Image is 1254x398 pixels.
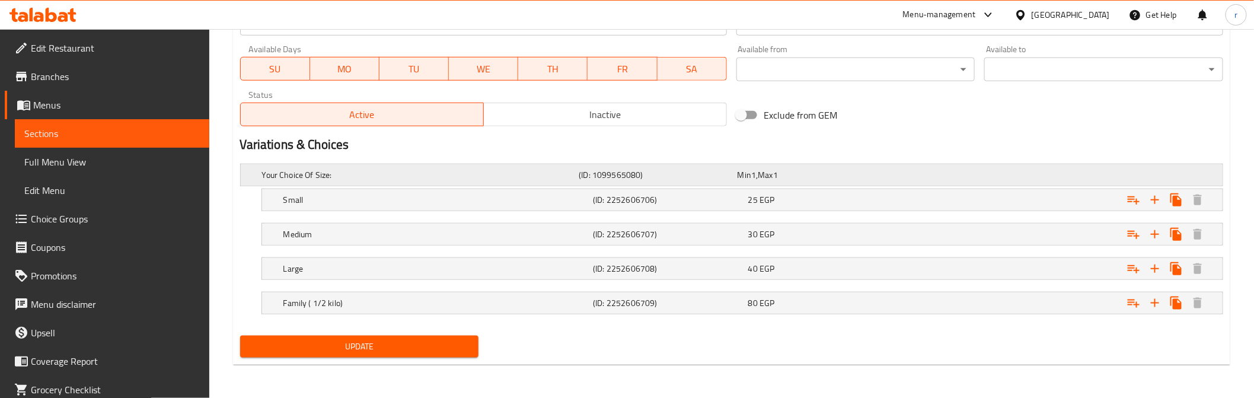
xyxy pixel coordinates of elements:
[748,227,758,242] span: 30
[449,57,518,81] button: WE
[5,62,209,91] a: Branches
[523,61,583,78] span: TH
[1166,189,1187,211] button: Clone new choice
[773,167,778,183] span: 1
[5,347,209,375] a: Coverage Report
[1144,292,1166,314] button: Add new choice
[1123,292,1144,314] button: Add choice group
[748,261,758,276] span: 40
[31,354,200,368] span: Coverage Report
[262,224,1223,245] div: Expand
[379,57,449,81] button: TU
[310,57,379,81] button: MO
[1187,258,1208,279] button: Delete Large
[262,258,1223,279] div: Expand
[1187,224,1208,245] button: Delete Medium
[262,292,1223,314] div: Expand
[31,297,200,311] span: Menu disclaimer
[240,103,484,126] button: Active
[262,189,1223,211] div: Expand
[283,297,589,309] h5: Family ( 1/2 kilo)
[240,57,310,81] button: SU
[245,106,479,123] span: Active
[24,126,200,141] span: Sections
[593,194,743,206] h5: (ID: 2252606706)
[984,58,1223,81] div: ​
[489,106,722,123] span: Inactive
[31,383,200,397] span: Grocery Checklist
[5,233,209,262] a: Coupons
[1144,224,1166,245] button: Add new choice
[1187,292,1208,314] button: Delete Family ( 1/2 kilo)
[593,263,743,275] h5: (ID: 2252606708)
[758,167,773,183] span: Max
[593,297,743,309] h5: (ID: 2252606709)
[1144,189,1166,211] button: Add new choice
[662,61,722,78] span: SA
[250,339,470,354] span: Update
[764,108,838,122] span: Exclude from GEM
[5,205,209,233] a: Choice Groups
[738,167,751,183] span: Min
[5,34,209,62] a: Edit Restaurant
[5,290,209,319] a: Menu disclaimer
[748,295,758,311] span: 80
[592,61,652,78] span: FR
[33,98,200,112] span: Menus
[24,155,200,169] span: Full Menu View
[588,57,657,81] button: FR
[245,61,305,78] span: SU
[5,91,209,119] a: Menus
[240,136,1223,154] h2: Variations & Choices
[760,295,774,311] span: EGP
[1032,8,1110,21] div: [GEOGRAPHIC_DATA]
[760,261,774,276] span: EGP
[454,61,513,78] span: WE
[593,228,743,240] h5: (ID: 2252606707)
[748,192,758,208] span: 25
[483,103,727,126] button: Inactive
[240,336,479,358] button: Update
[1187,189,1208,211] button: Delete Small
[1123,224,1144,245] button: Add choice group
[15,119,209,148] a: Sections
[1234,8,1237,21] span: r
[658,57,727,81] button: SA
[283,194,589,206] h5: Small
[738,169,891,181] div: ,
[15,148,209,176] a: Full Menu View
[31,69,200,84] span: Branches
[31,326,200,340] span: Upsell
[262,169,575,181] h5: Your Choice Of Size:
[5,319,209,347] a: Upsell
[751,167,756,183] span: 1
[241,164,1223,186] div: Expand
[736,58,975,81] div: ​
[903,8,976,22] div: Menu-management
[1166,258,1187,279] button: Clone new choice
[384,61,444,78] span: TU
[5,262,209,290] a: Promotions
[31,212,200,226] span: Choice Groups
[31,240,200,254] span: Coupons
[15,176,209,205] a: Edit Menu
[1123,258,1144,279] button: Add choice group
[760,227,774,242] span: EGP
[518,57,588,81] button: TH
[31,269,200,283] span: Promotions
[760,192,774,208] span: EGP
[283,263,589,275] h5: Large
[31,41,200,55] span: Edit Restaurant
[1166,292,1187,314] button: Clone new choice
[315,61,375,78] span: MO
[1123,189,1144,211] button: Add choice group
[1166,224,1187,245] button: Clone new choice
[24,183,200,198] span: Edit Menu
[283,228,589,240] h5: Medium
[1144,258,1166,279] button: Add new choice
[579,169,732,181] h5: (ID: 1099565080)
